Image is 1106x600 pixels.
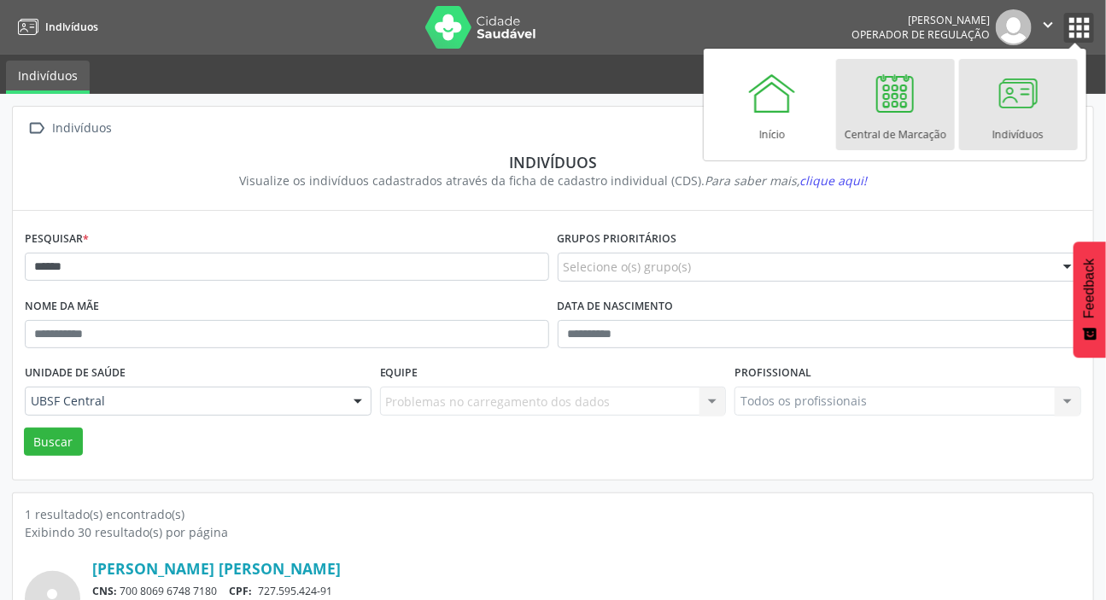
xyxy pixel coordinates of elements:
[37,172,1069,189] div: Visualize os indivíduos cadastrados através da ficha de cadastro individual (CDS).
[705,172,867,189] i: Para saber mais,
[799,172,867,189] span: clique aqui!
[851,27,990,42] span: Operador de regulação
[1032,9,1064,45] button: 
[92,584,1081,598] div: 700 8069 6748 7180
[836,59,955,150] a: Central de Marcação
[1064,13,1094,43] button: apps
[25,116,115,141] a:  Indivíduos
[258,584,332,598] span: 727.595.424-91
[6,61,90,94] a: Indivíduos
[50,116,115,141] div: Indivíduos
[25,226,89,253] label: Pesquisar
[564,258,692,276] span: Selecione o(s) grupo(s)
[24,428,83,457] button: Buscar
[713,59,832,150] a: Início
[1074,242,1106,358] button: Feedback - Mostrar pesquisa
[1082,259,1097,318] span: Feedback
[12,13,98,41] a: Indivíduos
[996,9,1032,45] img: img
[558,294,674,320] label: Data de nascimento
[851,13,990,27] div: [PERSON_NAME]
[734,360,811,387] label: Profissional
[92,559,341,578] a: [PERSON_NAME] [PERSON_NAME]
[558,226,677,253] label: Grupos prioritários
[25,294,99,320] label: Nome da mãe
[25,360,126,387] label: Unidade de saúde
[380,360,418,387] label: Equipe
[31,393,336,410] span: UBSF Central
[230,584,253,598] span: CPF:
[25,523,1081,541] div: Exibindo 30 resultado(s) por página
[959,59,1078,150] a: Indivíduos
[25,505,1081,523] div: 1 resultado(s) encontrado(s)
[1039,15,1057,34] i: 
[45,20,98,34] span: Indivíduos
[25,116,50,141] i: 
[37,153,1069,172] div: Indivíduos
[92,584,117,598] span: CNS:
